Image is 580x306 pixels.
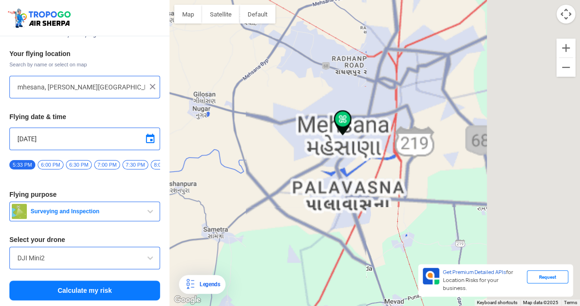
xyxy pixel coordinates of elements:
button: Keyboard shortcuts [477,299,517,306]
span: Map data ©2025 [523,300,558,305]
button: Show satellite imagery [202,5,240,24]
button: Surveying and Inspection [9,201,160,221]
button: Zoom in [556,39,575,57]
img: Legends [185,279,196,290]
h3: Select your drone [9,236,160,243]
img: Premium APIs [423,268,439,284]
img: survey.png [12,204,27,219]
img: ic_tgdronemaps.svg [7,7,74,29]
span: 6:00 PM [38,160,64,169]
button: Map camera controls [556,5,575,24]
div: Request [527,270,568,283]
span: Search by name or select on map [9,61,160,68]
div: Legends [196,279,220,290]
button: Zoom out [556,58,575,77]
input: Search your flying location [17,81,145,93]
span: 8:00 PM [151,160,177,169]
img: ic_close.png [148,82,157,91]
button: Show street map [174,5,202,24]
input: Search by name or Brand [17,252,152,264]
span: 6:30 PM [66,160,92,169]
a: Terms [564,300,577,305]
span: 5:33 PM [9,160,35,169]
h3: Flying date & time [9,113,160,120]
button: Calculate my risk [9,281,160,300]
div: for Location Risks for your business. [439,268,527,293]
span: Get Premium Detailed APIs [443,269,506,275]
h3: Flying purpose [9,191,160,198]
h3: Your flying location [9,50,160,57]
img: Google [172,294,203,306]
input: Select Date [17,133,152,145]
a: Open this area in Google Maps (opens a new window) [172,294,203,306]
span: 7:30 PM [122,160,148,169]
span: 7:00 PM [94,160,120,169]
span: Surveying and Inspection [27,208,145,215]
